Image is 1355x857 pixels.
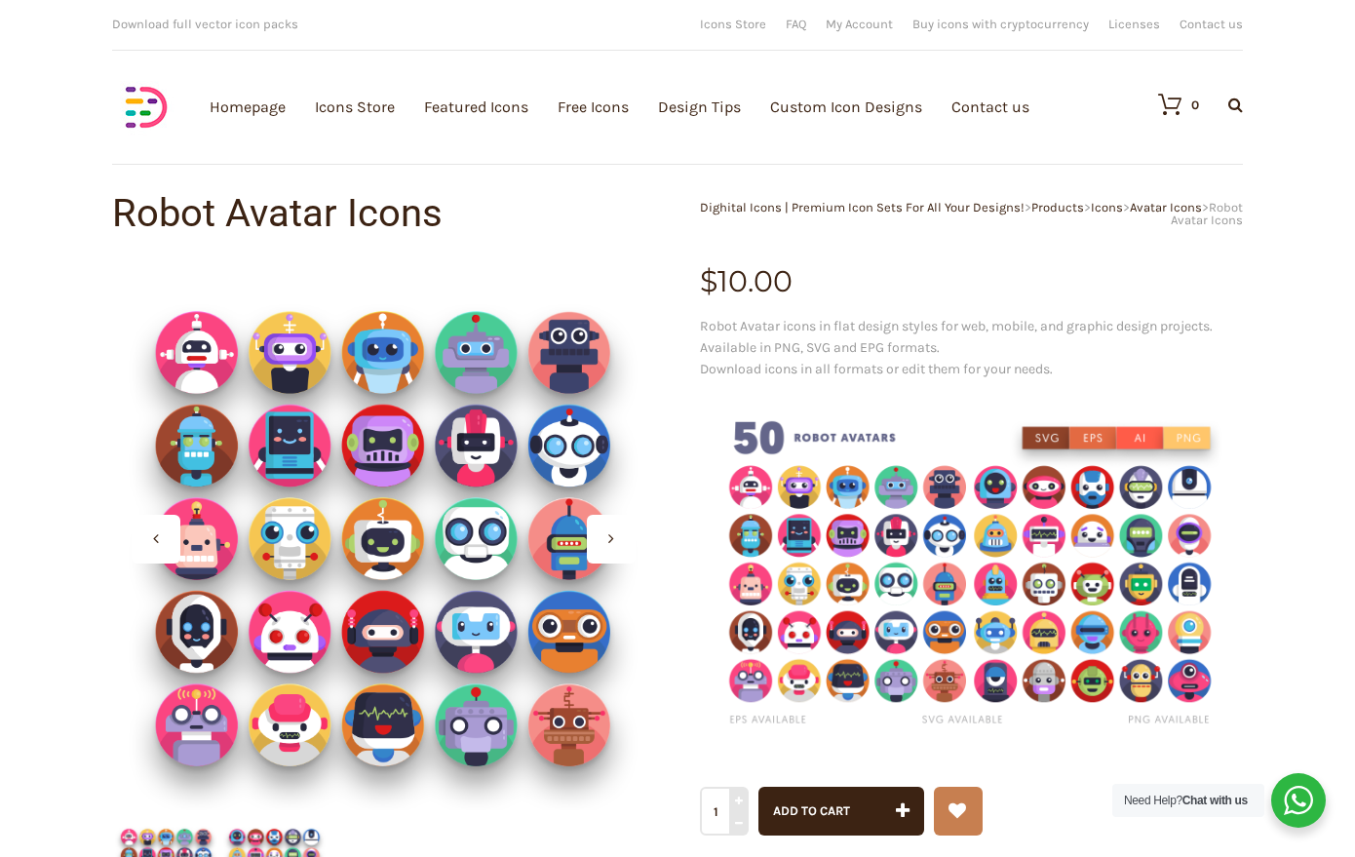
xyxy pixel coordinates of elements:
span: $ [700,263,717,299]
h1: Robot Avatar Icons [112,194,677,233]
span: Download full vector icon packs [112,17,298,31]
a: Avatar Icons [1130,200,1202,214]
button: Add to cart [758,787,924,836]
span: Add to cart [773,803,850,818]
div: > > > > [677,201,1243,226]
a: Products [1031,200,1084,214]
a: Licenses [1108,18,1160,30]
div: 0 [1191,98,1199,111]
span: Need Help? [1124,794,1248,807]
bdi: 10.00 [700,263,793,299]
a: My Account [826,18,893,30]
a: FAQ [786,18,806,30]
a: Buy icons with cryptocurrency [912,18,1089,30]
strong: Chat with us [1182,794,1248,807]
a: Contact us [1180,18,1243,30]
a: Dighital Icons | Premium Icon Sets For All Your Designs! [700,200,1025,214]
span: Robot Avatar Icons [1171,200,1243,227]
a: Icons [1091,200,1123,214]
img: Robot Avatar icons png/svg/eps [700,394,1243,756]
a: 0 [1139,93,1199,116]
a: Icons Store [700,18,766,30]
p: Robot Avatar icons in flat design styles for web, mobile, and graphic design projects. Available ... [700,316,1243,380]
input: Qty [700,787,746,836]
